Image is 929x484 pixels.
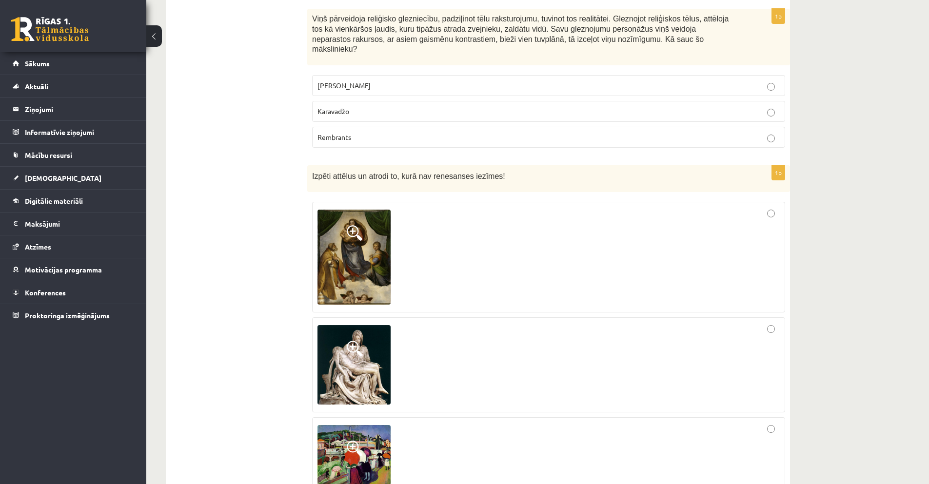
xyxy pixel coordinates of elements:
span: Proktoringa izmēģinājums [25,311,110,320]
span: Mācību resursi [25,151,72,159]
legend: Ziņojumi [25,98,134,120]
input: Karavadžo [767,109,775,116]
a: Maksājumi [13,213,134,235]
span: Atzīmes [25,242,51,251]
span: Izpēti attēlus un atrodi to, kurā nav renesanses iezīmes! [312,172,505,180]
p: 1p [771,165,785,180]
a: Konferences [13,281,134,304]
a: Mācību resursi [13,144,134,166]
input: Rembrants [767,135,775,142]
span: Aktuāli [25,82,48,91]
legend: Maksājumi [25,213,134,235]
span: Viņš pārveidoja reliģisko glezniecību, padziļinot tēlu raksturojumu, tuvinot tos realitātei. Glez... [312,15,729,53]
span: Motivācijas programma [25,265,102,274]
a: Proktoringa izmēģinājums [13,304,134,327]
a: Motivācijas programma [13,258,134,281]
a: [DEMOGRAPHIC_DATA] [13,167,134,189]
span: Karavadžo [317,107,349,116]
a: Atzīmes [13,235,134,258]
img: 2.png [317,325,391,405]
legend: Informatīvie ziņojumi [25,121,134,143]
a: Sākums [13,52,134,75]
a: Rīgas 1. Tālmācības vidusskola [11,17,89,41]
input: [PERSON_NAME] [767,83,775,91]
p: 1p [771,8,785,24]
a: Aktuāli [13,75,134,97]
span: Rembrants [317,133,351,141]
span: [DEMOGRAPHIC_DATA] [25,174,101,182]
a: Digitālie materiāli [13,190,134,212]
span: [PERSON_NAME] [317,81,371,90]
img: 1.png [317,210,391,305]
span: Sākums [25,59,50,68]
span: Digitālie materiāli [25,196,83,205]
span: Konferences [25,288,66,297]
a: Ziņojumi [13,98,134,120]
a: Informatīvie ziņojumi [13,121,134,143]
